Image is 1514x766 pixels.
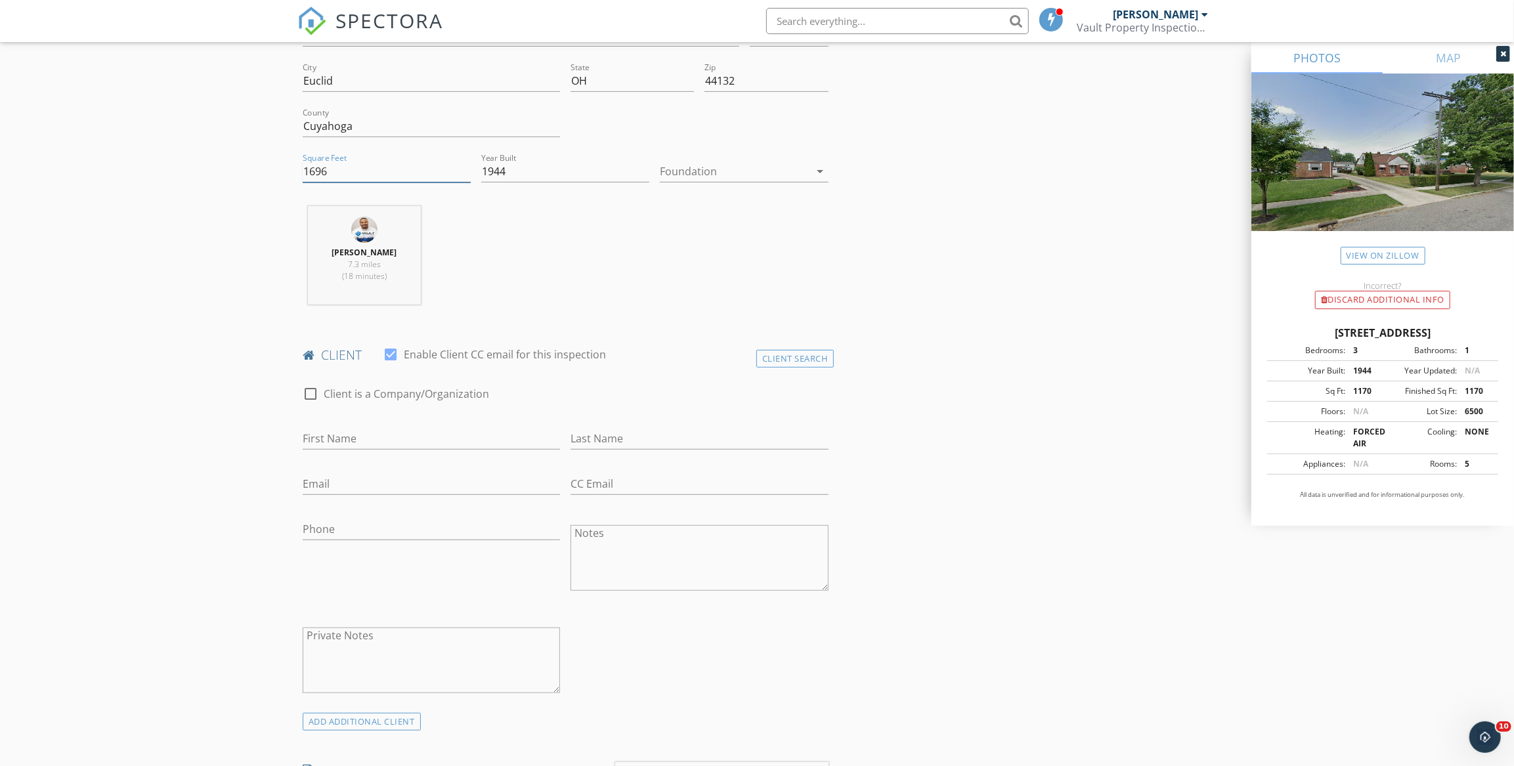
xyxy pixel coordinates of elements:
div: Lot Size: [1383,406,1457,417]
span: N/A [1465,365,1480,376]
span: SPECTORA [335,7,443,34]
img: streetview [1251,74,1514,263]
div: 1170 [1457,385,1494,397]
div: 3 [1345,345,1383,356]
div: Cooling: [1383,426,1457,450]
div: NONE [1457,426,1494,450]
div: 1944 [1345,365,1383,377]
div: Bathrooms: [1383,345,1457,356]
span: (18 minutes) [342,270,387,282]
a: View on Zillow [1341,247,1425,265]
div: Floors: [1271,406,1345,417]
label: Client is a Company/Organization [324,387,489,400]
p: All data is unverified and for informational purposes only. [1267,490,1498,500]
div: Vault Property Inspections [1077,21,1208,34]
div: Year Built: [1271,365,1345,377]
div: FORCED AIR [1345,426,1383,450]
input: Search everything... [766,8,1029,34]
div: Heating: [1271,426,1345,450]
div: Discard Additional info [1315,291,1450,309]
div: Bedrooms: [1271,345,1345,356]
div: [PERSON_NAME] [1113,8,1198,21]
div: Rooms: [1383,458,1457,470]
div: 6500 [1457,406,1494,417]
div: 1170 [1345,385,1383,397]
i: arrow_drop_down [813,163,829,179]
div: ADD ADDITIONAL client [303,713,421,731]
img: The Best Home Inspection Software - Spectora [297,7,326,35]
span: 7.3 miles [348,259,381,270]
div: Finished Sq Ft: [1383,385,1457,397]
div: Appliances: [1271,458,1345,470]
div: Sq Ft: [1271,385,1345,397]
div: 1 [1457,345,1494,356]
a: MAP [1383,42,1514,74]
span: 10 [1496,721,1511,732]
span: N/A [1353,406,1368,417]
strong: [PERSON_NAME] [332,247,397,258]
span: N/A [1353,458,1368,469]
div: [STREET_ADDRESS] [1267,325,1498,341]
div: 5 [1457,458,1494,470]
label: Enable Client CC email for this inspection [404,348,606,361]
div: Incorrect? [1251,280,1514,291]
div: Client Search [756,350,834,368]
h4: client [303,347,829,364]
a: PHOTOS [1251,42,1383,74]
img: 722a8948editedit.jpg [351,217,378,243]
a: SPECTORA [297,18,443,45]
div: Year Updated: [1383,365,1457,377]
iframe: Intercom live chat [1469,721,1501,753]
